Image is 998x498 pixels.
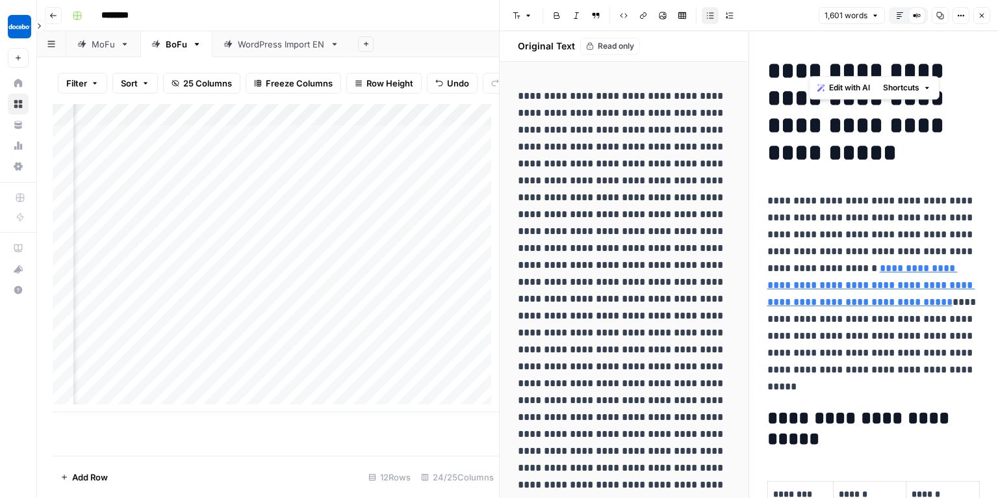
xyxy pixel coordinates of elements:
[238,38,325,51] div: WordPress Import EN
[72,471,108,484] span: Add Row
[812,79,875,96] button: Edit with AI
[183,77,232,90] span: 25 Columns
[819,7,885,24] button: 1,601 words
[53,467,116,488] button: Add Row
[8,135,29,156] a: Usage
[883,82,919,94] span: Shortcuts
[825,10,867,21] span: 1,601 words
[166,38,187,51] div: BoFu
[163,73,240,94] button: 25 Columns
[8,259,28,279] div: What's new?
[363,467,416,488] div: 12 Rows
[58,73,107,94] button: Filter
[427,73,478,94] button: Undo
[66,77,87,90] span: Filter
[598,40,634,52] span: Read only
[8,15,31,38] img: Docebo Logo
[8,73,29,94] a: Home
[121,77,138,90] span: Sort
[140,31,212,57] a: BoFu
[92,38,115,51] div: MoFu
[878,79,936,96] button: Shortcuts
[829,82,870,94] span: Edit with AI
[416,467,499,488] div: 24/25 Columns
[510,40,575,53] h2: Original Text
[8,10,29,43] button: Workspace: Docebo
[8,156,29,177] a: Settings
[447,77,469,90] span: Undo
[66,31,140,57] a: MoFu
[212,31,350,57] a: WordPress Import EN
[266,77,333,90] span: Freeze Columns
[246,73,341,94] button: Freeze Columns
[346,73,422,94] button: Row Height
[112,73,158,94] button: Sort
[8,259,29,280] button: What's new?
[366,77,413,90] span: Row Height
[8,238,29,259] a: AirOps Academy
[8,114,29,135] a: Your Data
[8,280,29,300] button: Help + Support
[8,94,29,114] a: Browse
